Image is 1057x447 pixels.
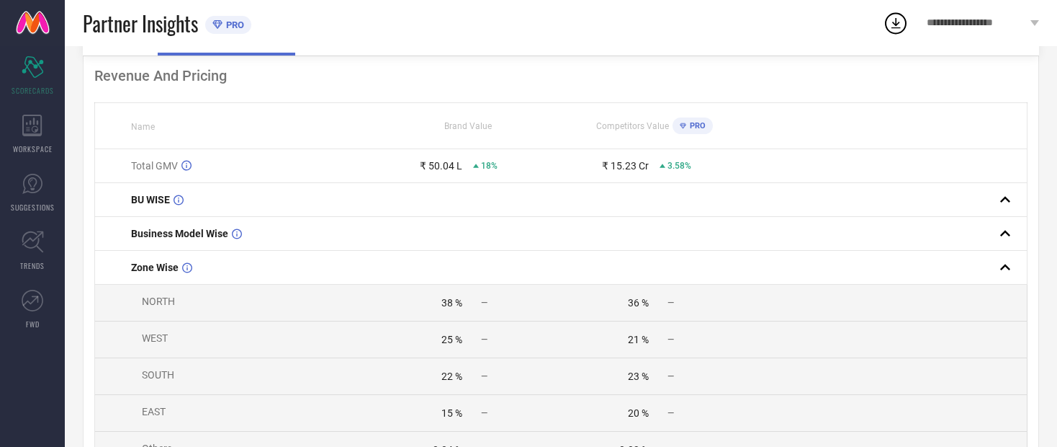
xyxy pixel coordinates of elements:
span: — [481,335,487,345]
span: SCORECARDS [12,85,54,96]
span: Name [131,122,155,132]
span: Competitors Value [596,121,669,131]
span: BU WISE [131,194,170,205]
div: 38 % [441,297,462,309]
span: WEST [142,332,168,344]
div: 15 % [441,407,462,419]
span: WORKSPACE [13,143,53,154]
span: PRO [222,19,244,30]
span: — [481,298,487,308]
div: 22 % [441,371,462,382]
span: Brand Value [444,121,492,131]
span: PRO [686,121,706,130]
span: EAST [142,406,166,417]
div: 21 % [628,334,649,345]
span: — [481,408,487,418]
div: 25 % [441,334,462,345]
div: 20 % [628,407,649,419]
div: 36 % [628,297,649,309]
span: — [667,335,674,345]
span: 18% [481,161,498,171]
span: Business Model Wise [131,228,228,239]
span: — [667,298,674,308]
span: SOUTH [142,369,174,381]
span: — [481,371,487,381]
span: 3.58% [667,161,691,171]
div: Open download list [883,10,909,36]
span: — [667,408,674,418]
span: Total GMV [131,160,178,172]
span: Partner Insights [83,9,198,38]
span: NORTH [142,296,175,307]
div: ₹ 50.04 L [420,160,462,172]
span: FWD [26,319,40,329]
span: Zone Wise [131,262,179,273]
div: ₹ 15.23 Cr [602,160,649,172]
div: Revenue And Pricing [94,67,1027,84]
span: TRENDS [20,260,45,271]
div: 23 % [628,371,649,382]
span: — [667,371,674,381]
span: SUGGESTIONS [11,202,55,213]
